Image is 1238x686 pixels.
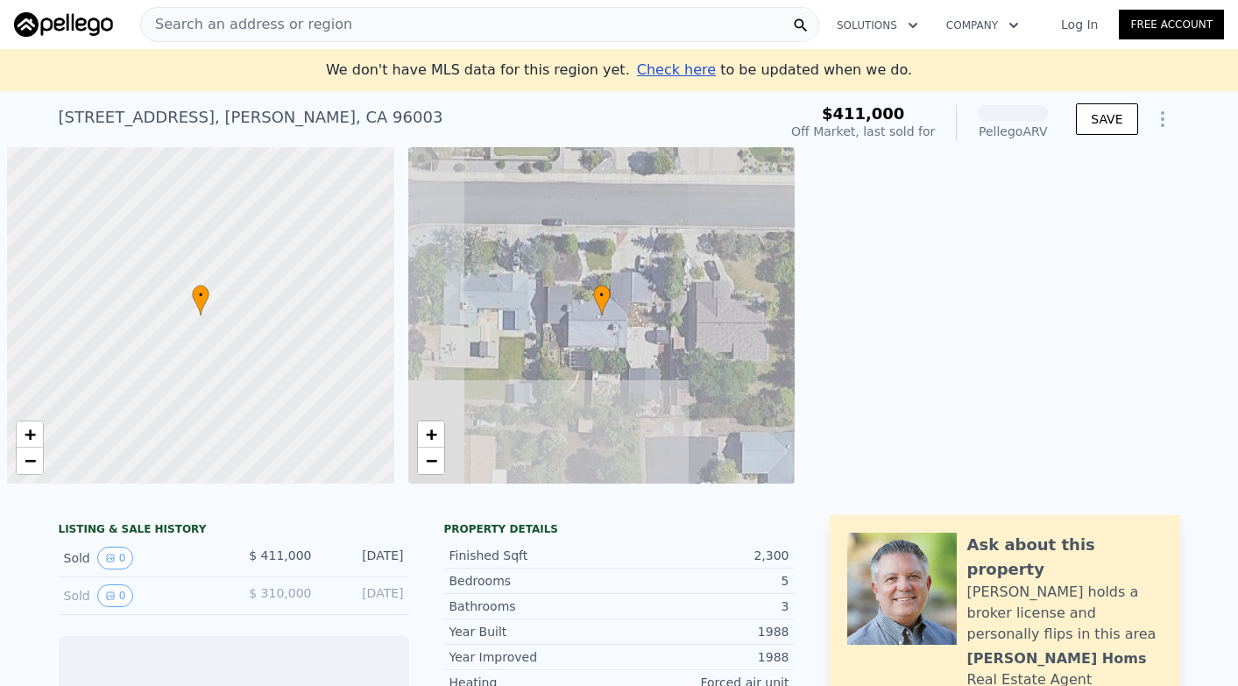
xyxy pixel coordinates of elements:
div: Sold [64,547,220,569]
a: Zoom out [17,448,43,474]
div: [DATE] [326,547,404,569]
button: View historical data [97,584,134,607]
span: $411,000 [822,104,905,123]
span: + [25,423,36,445]
div: [STREET_ADDRESS] , [PERSON_NAME] , CA 96003 [59,105,443,130]
div: • [192,285,209,315]
div: 2,300 [619,547,789,564]
div: LISTING & SALE HISTORY [59,522,409,540]
button: SAVE [1076,103,1137,135]
div: Finished Sqft [449,547,619,564]
button: Show Options [1145,102,1180,137]
div: Ask about this property [967,533,1163,582]
span: Search an address or region [141,14,352,35]
div: [PERSON_NAME] Homs [967,648,1147,669]
span: $ 411,000 [249,548,311,562]
div: to be updated when we do. [637,60,912,81]
a: Zoom out [418,448,444,474]
a: Zoom in [17,421,43,448]
button: View historical data [97,547,134,569]
div: We don't have MLS data for this region yet. [326,60,912,81]
button: Solutions [823,10,932,41]
div: Property details [444,522,795,536]
div: 5 [619,572,789,590]
span: − [25,449,36,471]
div: Year Improved [449,648,619,666]
div: Bathrooms [449,598,619,615]
div: Year Built [449,623,619,640]
div: Off Market, last sold for [791,123,935,140]
span: • [192,287,209,303]
div: 3 [619,598,789,615]
span: + [425,423,436,445]
span: Check here [637,61,716,78]
a: Zoom in [418,421,444,448]
div: 1988 [619,623,789,640]
div: Pellego ARV [978,123,1048,140]
div: Bedrooms [449,572,619,590]
button: Company [932,10,1033,41]
img: Pellego [14,12,113,37]
a: Log In [1040,16,1119,33]
a: Free Account [1119,10,1224,39]
div: Sold [64,584,220,607]
div: • [593,285,611,315]
span: • [593,287,611,303]
div: [DATE] [326,584,404,607]
div: 1988 [619,648,789,666]
span: − [425,449,436,471]
div: [PERSON_NAME] holds a broker license and personally flips in this area [967,582,1163,645]
span: $ 310,000 [249,586,311,600]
